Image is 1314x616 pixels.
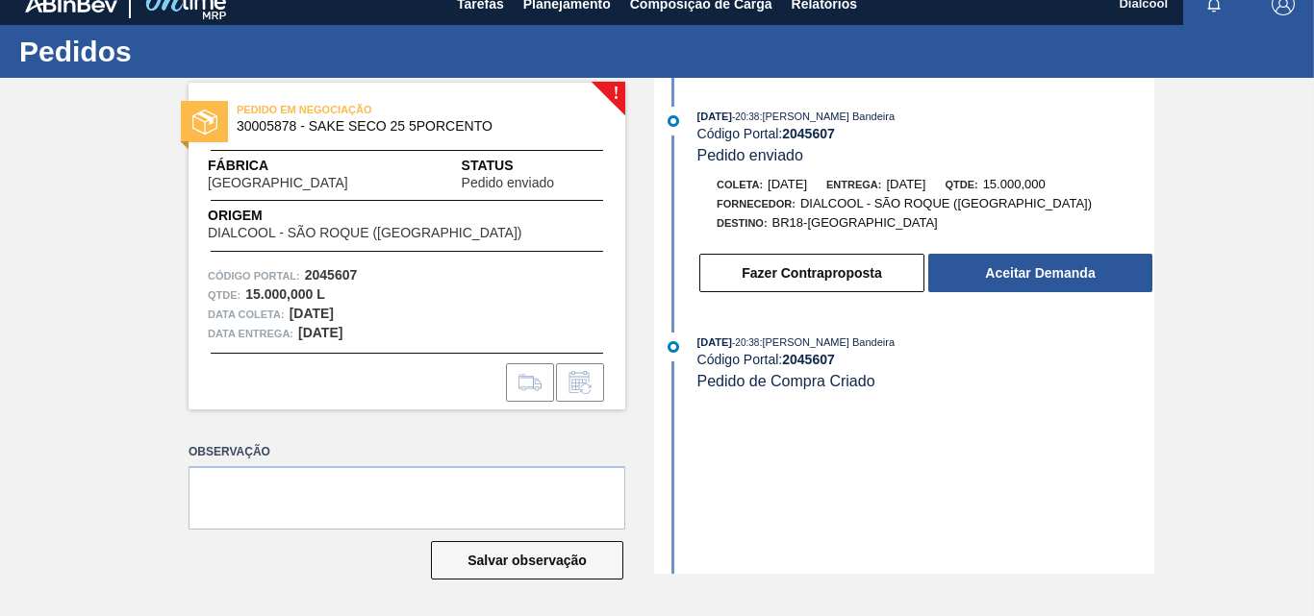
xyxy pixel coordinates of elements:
[772,215,938,230] span: BR18-[GEOGRAPHIC_DATA]
[208,226,521,240] span: DIALCOOL - SÃO ROQUE ([GEOGRAPHIC_DATA])
[717,179,763,190] span: Coleta:
[462,156,606,176] span: Status
[697,126,1154,141] div: Código Portal:
[237,100,506,119] span: PEDIDO EM NEGOCIAÇÃO
[928,254,1152,292] button: Aceitar Demanda
[800,196,1092,210] span: DIALCOOL - SÃO ROQUE ([GEOGRAPHIC_DATA])
[305,267,358,283] strong: 2045607
[699,254,924,292] button: Fazer Contraproposta
[826,179,881,190] span: Entrega:
[768,177,807,191] span: [DATE]
[732,111,759,122] span: - 20:38
[732,337,759,348] span: - 20:38
[208,305,285,324] span: Data coleta:
[298,325,342,340] strong: [DATE]
[192,110,217,135] img: status
[983,177,1046,191] span: 15.000,000
[886,177,925,191] span: [DATE]
[506,363,554,402] div: Ir para Composição de Carga
[697,111,732,122] span: [DATE]
[782,352,835,367] strong: 2045607
[668,115,679,127] img: atual
[759,111,895,122] span: : [PERSON_NAME] Bandeira
[668,341,679,353] img: atual
[208,156,409,176] span: Fábrica
[697,147,803,163] span: Pedido enviado
[462,176,555,190] span: Pedido enviado
[237,119,586,134] span: 30005878 - SAKE SECO 25 5PORCENTO
[717,217,768,229] span: Destino:
[556,363,604,402] div: Informar alteração no pedido
[697,352,1154,367] div: Código Portal:
[245,286,325,302] strong: 15.000,000 L
[208,176,348,190] span: [GEOGRAPHIC_DATA]
[697,373,875,389] span: Pedido de Compra Criado
[208,324,293,343] span: Data entrega:
[208,206,576,226] span: Origem
[945,179,977,190] span: Qtde:
[19,40,361,62] h1: Pedidos
[208,266,300,285] span: Código Portal:
[697,336,732,348] span: [DATE]
[717,198,796,209] span: Fornecedor:
[189,438,625,466] label: Observação
[208,285,240,305] span: Qtde :
[290,306,334,321] strong: [DATE]
[782,126,835,141] strong: 2045607
[431,541,623,579] button: Salvar observação
[759,336,895,348] span: : [PERSON_NAME] Bandeira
